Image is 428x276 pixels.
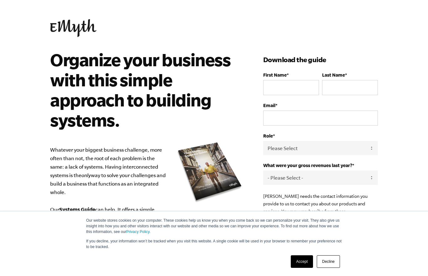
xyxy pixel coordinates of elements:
[263,72,287,78] span: First Name
[317,255,340,268] a: Decline
[291,255,313,268] a: Accept
[263,55,378,65] h3: Download the guide
[81,172,91,178] i: only
[50,146,244,256] p: Whatever your biggest business challenge, more often than not, the root of each problem is the sa...
[263,192,378,230] p: [PERSON_NAME] needs the contact information you provide to us to contact you about our products a...
[263,163,352,168] span: What were your gross revenues last year?
[50,50,235,130] h2: Organize your business with this simple approach to building systems.
[175,140,244,204] img: e-myth systems guide organize your business
[86,218,342,235] p: Our website stores cookies on your computer. These cookies help us know you when you come back so...
[263,133,273,138] span: Role
[263,103,275,108] span: Email
[86,238,342,250] p: If you decline, your information won’t be tracked when you visit this website. A single cookie wi...
[322,72,345,78] span: Last Name
[126,230,149,234] a: Privacy Policy
[59,206,95,212] b: Systems Guide
[50,19,97,37] img: EMyth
